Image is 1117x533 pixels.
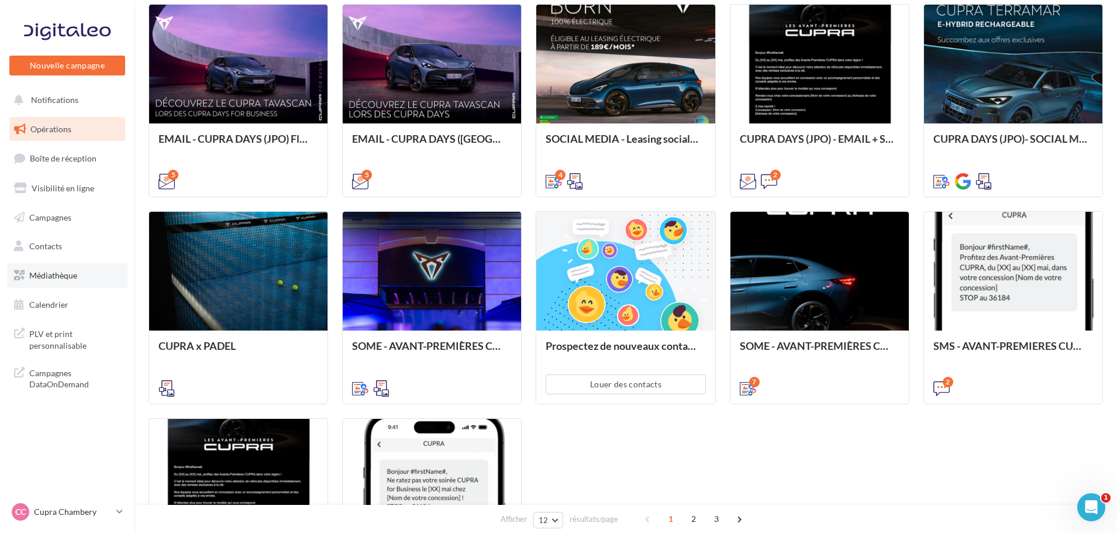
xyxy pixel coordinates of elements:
div: EMAIL - CUPRA DAYS ([GEOGRAPHIC_DATA]) Private Générique [352,133,512,156]
button: Louer des contacts [546,374,705,394]
div: EMAIL - CUPRA DAYS (JPO) Fleet Générique [158,133,318,156]
a: Campagnes DataOnDemand [7,360,127,395]
button: Notifications [7,88,123,112]
div: SOCIAL MEDIA - Leasing social électrique - CUPRA Born [546,133,705,156]
div: 4 [555,170,566,180]
span: PLV et print personnalisable [29,326,120,351]
span: 1 [661,510,680,528]
span: Notifications [31,95,78,105]
span: CC [15,506,26,518]
a: Contacts [7,234,127,259]
span: Opérations [30,124,71,134]
div: CUPRA x PADEL [158,340,318,363]
button: Nouvelle campagne [9,56,125,75]
span: Visibilité en ligne [32,183,94,193]
span: 3 [707,510,726,528]
span: 2 [684,510,703,528]
span: Contacts [29,241,62,251]
span: Afficher [501,514,527,525]
a: Campagnes [7,205,127,230]
div: 5 [361,170,372,180]
a: Opérations [7,117,127,142]
div: SOME - AVANT-PREMIÈRES CUPRA FOR BUSINESS (VENTES PRIVEES) [352,340,512,363]
a: Médiathèque [7,263,127,288]
div: 2 [770,170,781,180]
div: CUPRA DAYS (JPO) - EMAIL + SMS [740,133,899,156]
span: 12 [539,515,549,525]
span: Calendrier [29,300,68,310]
a: Boîte de réception [7,146,127,171]
iframe: Intercom live chat [1077,493,1105,521]
span: Campagnes [29,212,71,222]
span: résultats/page [570,514,618,525]
span: Campagnes DataOnDemand [29,365,120,390]
div: SMS - AVANT-PREMIERES CUPRA PART (VENTES PRIVEES) [933,340,1093,363]
div: SOME - AVANT-PREMIÈRES CUPRA PART (VENTES PRIVEES) [740,340,899,363]
button: 12 [533,512,563,528]
p: Cupra Chambery [34,506,112,518]
div: Prospectez de nouveaux contacts [546,340,705,363]
a: PLV et print personnalisable [7,321,127,356]
div: 7 [749,377,760,387]
div: 2 [943,377,953,387]
div: 5 [168,170,178,180]
div: CUPRA DAYS (JPO)- SOCIAL MEDIA [933,133,1093,156]
a: Visibilité en ligne [7,176,127,201]
a: Calendrier [7,293,127,317]
span: Médiathèque [29,270,77,280]
span: 1 [1101,493,1111,503]
a: CC Cupra Chambery [9,501,125,523]
span: Boîte de réception [30,153,96,163]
